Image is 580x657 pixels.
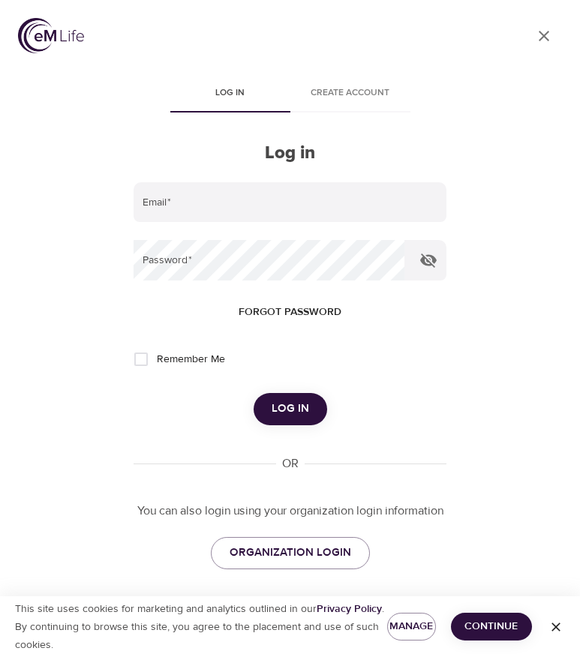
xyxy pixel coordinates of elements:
[157,352,225,367] span: Remember Me
[230,543,351,562] span: ORGANIZATION LOGIN
[134,502,446,520] p: You can also login using your organization login information
[463,617,520,636] span: Continue
[272,399,309,418] span: Log in
[179,85,281,101] span: Log in
[526,18,562,54] a: close
[254,393,327,424] button: Log in
[387,613,436,640] button: Manage
[134,76,446,112] div: disabled tabs example
[451,613,532,640] button: Continue
[211,537,370,568] a: ORGANIZATION LOGIN
[134,142,446,164] h2: Log in
[239,303,341,322] span: Forgot password
[299,85,401,101] span: Create account
[276,455,305,472] div: OR
[399,617,424,636] span: Manage
[233,298,347,326] button: Forgot password
[18,18,84,53] img: logo
[317,602,382,616] a: Privacy Policy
